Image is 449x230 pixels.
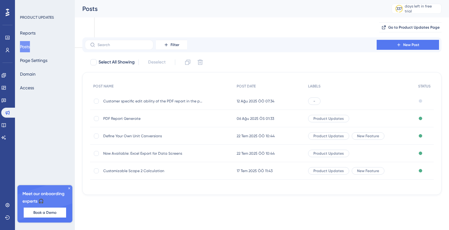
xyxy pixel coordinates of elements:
[103,116,203,121] span: PDF Report Generate
[418,84,431,89] span: STATUS
[313,134,344,138] span: Product Updates
[237,134,275,138] span: 22 Tem 2025 ÖÖ 10:44
[20,55,47,66] button: Page Settings
[237,84,256,89] span: POST DATE
[313,151,344,156] span: Product Updates
[313,99,315,104] span: -
[237,168,273,173] span: 17 Tem 2025 ÖÖ 11:43
[103,168,203,173] span: Customizable Scope 2 Calculation
[396,6,402,11] div: 337
[237,99,274,104] span: 12 Ağu 2025 ÖÖ 07:34
[103,99,203,104] span: Customer specific edit ability of the PDF report in the partner portal
[313,116,344,121] span: Product Updates
[20,82,34,93] button: Access
[20,27,36,39] button: Reports
[237,151,275,156] span: 22 Tem 2025 ÖÖ 10:44
[308,84,321,89] span: LABELS
[99,59,135,66] span: Select All Showing
[24,208,66,218] button: Book a Demo
[20,68,36,80] button: Domain
[156,40,187,50] button: Filter
[377,40,439,50] button: New Post
[403,42,419,47] span: New Post
[20,41,30,52] button: Posts
[142,57,171,68] button: Deselect
[405,4,439,14] div: days left in free trial
[98,43,148,47] input: Search
[20,15,54,20] div: PRODUCT UPDATES
[33,210,56,215] span: Book a Demo
[82,4,376,13] div: Posts
[22,190,67,205] span: Meet our onboarding experts 🎧
[237,116,274,121] span: 06 Ağu 2025 ÖS 01:33
[171,42,179,47] span: Filter
[379,22,442,32] button: Go to Product Updates Page
[148,59,166,66] span: Deselect
[357,134,379,138] span: New Feature
[388,25,440,30] span: Go to Product Updates Page
[357,168,379,173] span: New Feature
[103,134,203,138] span: Define Your Own Unit Conversions
[313,168,344,173] span: Product Updates
[103,151,203,156] span: Now Available: Excel Export for Data Screens
[93,84,113,89] span: POST NAME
